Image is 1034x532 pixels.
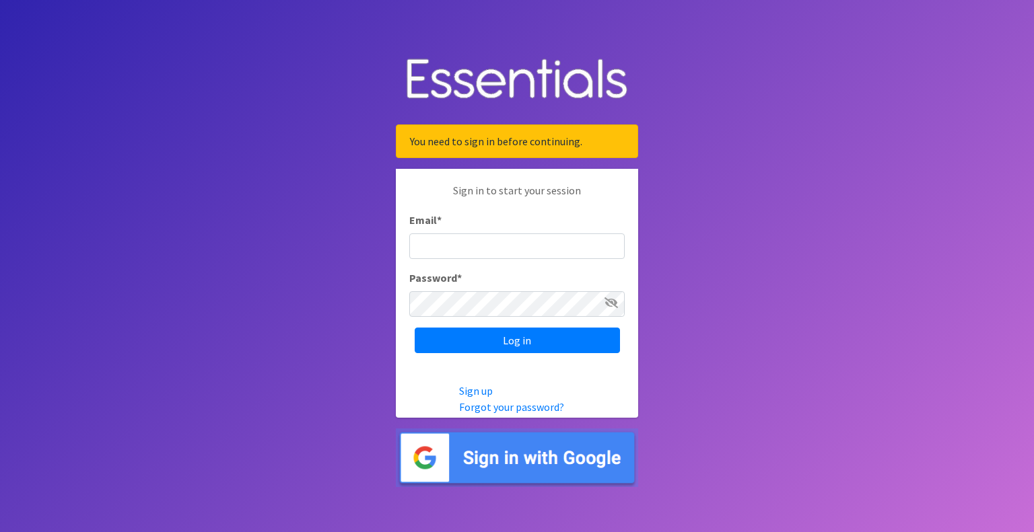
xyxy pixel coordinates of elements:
abbr: required [437,213,442,227]
a: Sign up [459,384,493,397]
abbr: required [457,271,462,284]
p: Sign in to start your session [409,182,625,212]
div: You need to sign in before continuing. [396,124,638,158]
a: Forgot your password? [459,400,564,414]
label: Password [409,270,462,286]
img: Sign in with Google [396,428,638,487]
label: Email [409,212,442,228]
img: Human Essentials [396,45,638,114]
input: Log in [415,328,620,353]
